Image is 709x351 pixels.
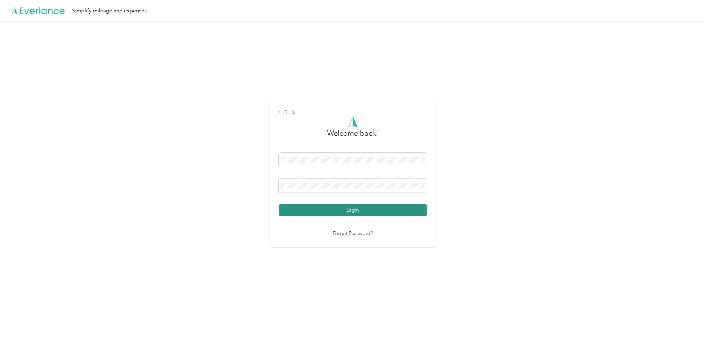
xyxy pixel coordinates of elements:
[279,204,427,216] button: Login
[333,230,373,238] a: Forgot Password?
[72,7,147,15] div: Simplify mileage and expenses
[279,109,427,117] div: Back
[327,128,379,146] h3: greeting
[672,314,709,351] iframe: Everlance-gr Chat Button Frame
